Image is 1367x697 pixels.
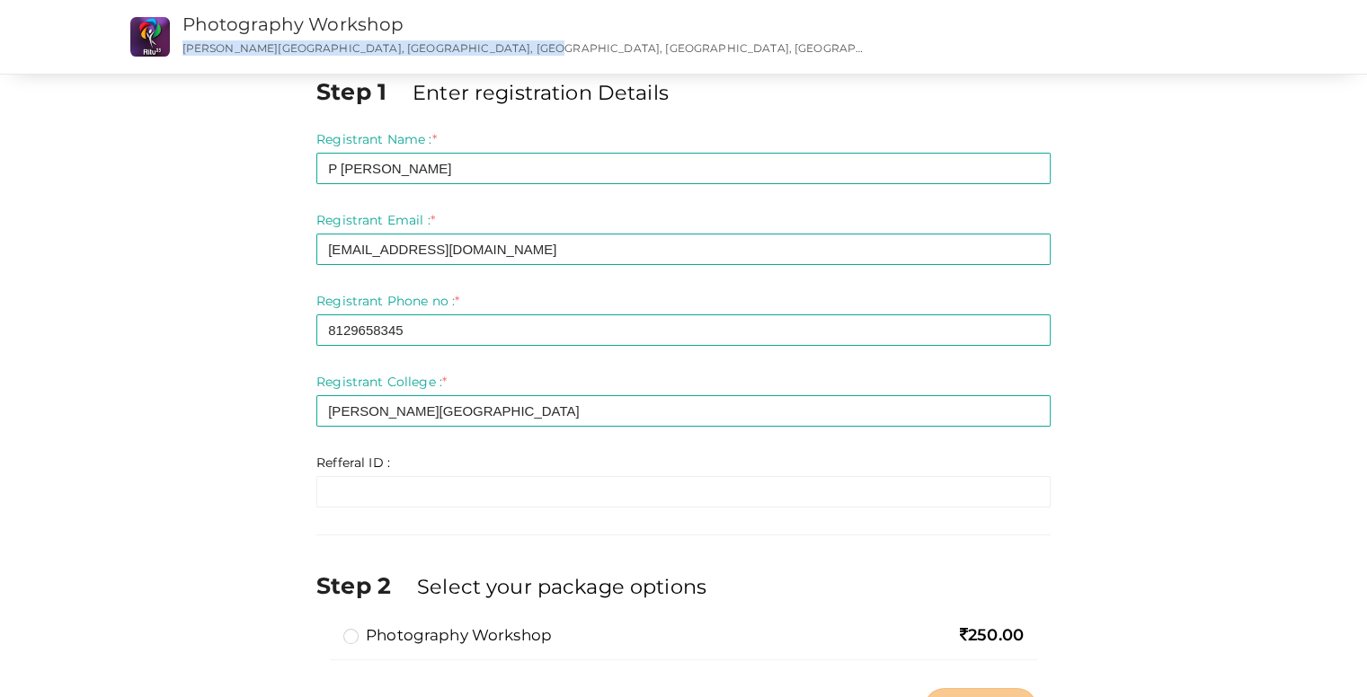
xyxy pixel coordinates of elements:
label: Enter registration Details [413,78,669,107]
label: Step 1 [316,75,409,108]
a: Photography Workshop [182,13,404,35]
label: Step 2 [316,569,413,602]
label: Registrant College : [316,373,447,391]
label: Select your package options [417,572,706,601]
img: ENKQTPZH_small.png [130,17,170,57]
label: Registrant Name : [316,130,437,148]
p: [PERSON_NAME][GEOGRAPHIC_DATA], [GEOGRAPHIC_DATA], [GEOGRAPHIC_DATA], [GEOGRAPHIC_DATA], [GEOGRAP... [182,40,866,56]
label: Refferal ID : [316,454,390,472]
label: Registrant Phone no : [316,292,459,310]
input: Enter registrant email here. [316,234,1051,265]
label: Photography Workshop [343,624,552,646]
input: Enter registrant phone no here. [316,314,1051,346]
span: 250.00 [960,625,1024,645]
input: Enter registrant name here. [316,153,1051,184]
label: Registrant Email : [316,211,435,229]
